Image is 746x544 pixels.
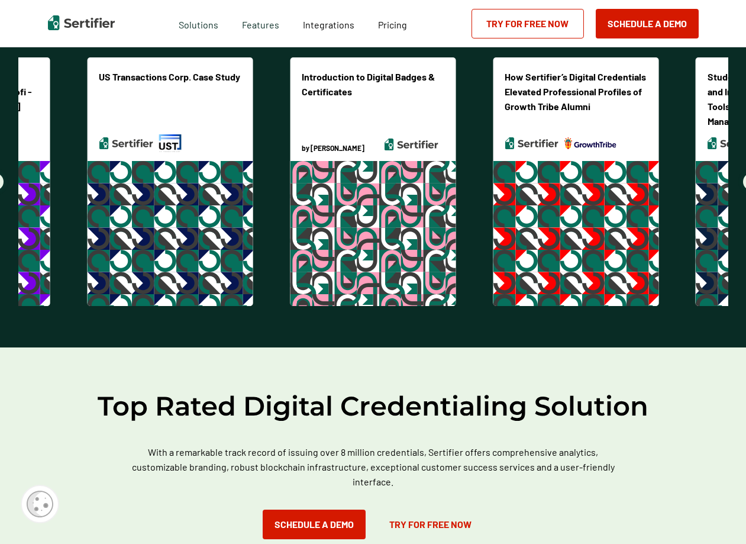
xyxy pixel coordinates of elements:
a: Try for Free Now [472,9,584,38]
img: Sertifier Logo [99,137,153,149]
a: Pricing [378,16,407,31]
img: ust logo [159,134,181,152]
button: Schedule a Demo [596,9,699,38]
img: Sertifier Logo [385,139,438,150]
section: Gallery [18,57,728,306]
h2: Top Rated Digital Credentialing Solution [18,389,728,423]
span: Solutions [179,16,218,31]
button: Schedule a Demo [263,510,366,539]
p: Introduction to Digital Badges & Certificates [302,69,444,99]
img: Cookie Popup Icon [27,491,53,517]
a: Integrations [303,16,354,31]
p: by [PERSON_NAME] [302,144,364,152]
img: Sertifier | Digital Credentialing Platform [48,15,115,30]
p: With a remarkable track record of issuing over 8 million credentials, Sertifier offers comprehens... [125,445,622,489]
p: US Transactions Corp. Case Study [99,69,240,84]
span: Features [242,16,279,31]
img: growth tribe logo [564,137,616,149]
p: How Sertifier’s Digital Credentials Elevated Professional Profiles of Growth Tribe Alumni [505,69,647,114]
img: Sertifier Logo [505,137,558,149]
span: Pricing [378,19,407,30]
iframe: Chat Widget [687,487,746,544]
span: Integrations [303,19,354,30]
a: Try for Free Now [377,510,483,539]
